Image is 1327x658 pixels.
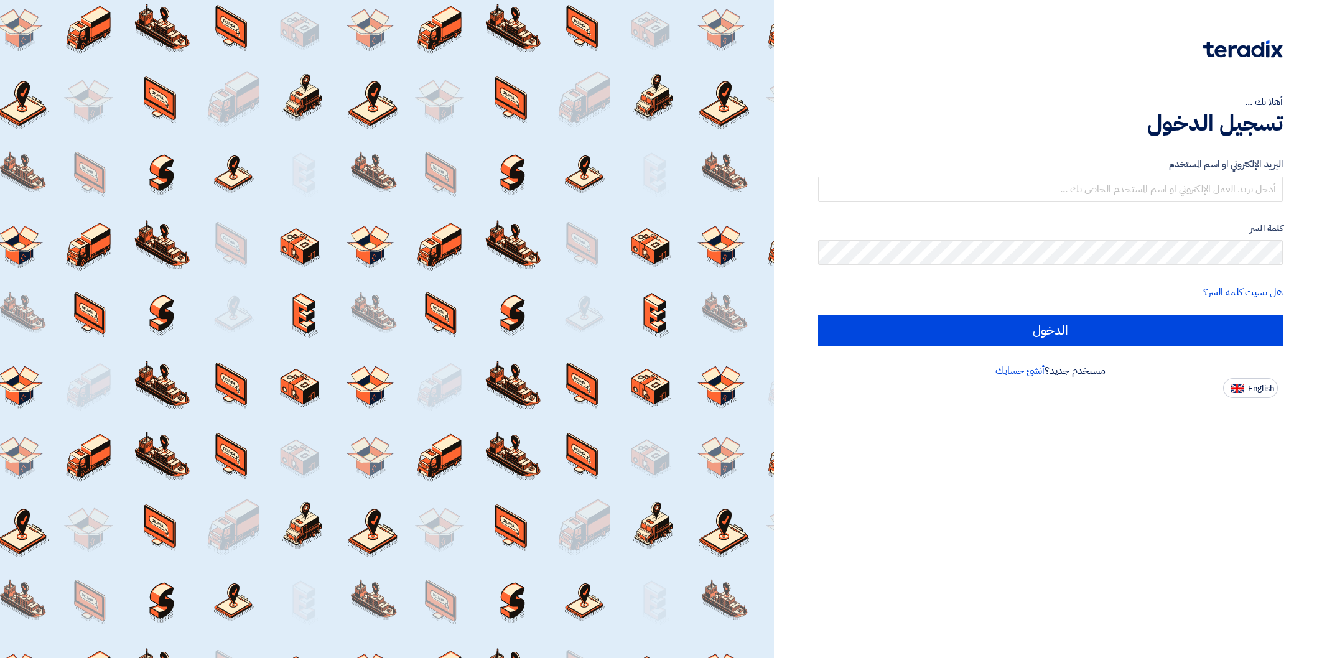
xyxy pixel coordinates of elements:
button: English [1223,378,1278,398]
a: هل نسيت كلمة السر؟ [1203,285,1283,300]
label: كلمة السر [818,221,1283,236]
div: مستخدم جديد؟ [818,363,1283,378]
label: البريد الإلكتروني او اسم المستخدم [818,157,1283,172]
span: English [1248,384,1274,393]
input: الدخول [818,315,1283,346]
img: Teradix logo [1203,40,1283,58]
div: أهلا بك ... [818,95,1283,109]
h1: تسجيل الدخول [818,109,1283,137]
img: en-US.png [1231,384,1244,393]
input: أدخل بريد العمل الإلكتروني او اسم المستخدم الخاص بك ... [818,177,1283,202]
a: أنشئ حسابك [995,363,1045,378]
